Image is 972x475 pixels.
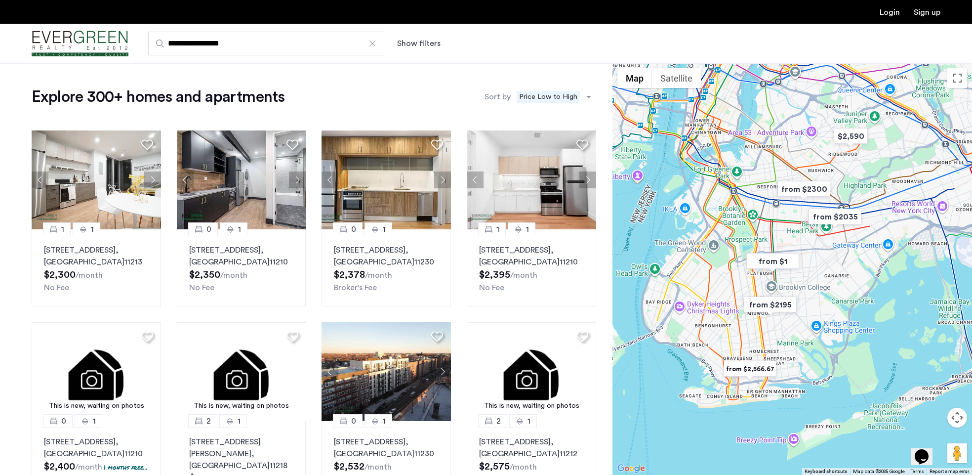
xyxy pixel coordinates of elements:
[911,435,942,465] iframe: chat widget
[32,229,161,306] a: 11[STREET_ADDRESS], [GEOGRAPHIC_DATA]11213No Fee
[322,363,338,380] button: Previous apartment
[322,130,451,229] img: 1999_638527748480877184.jpeg
[206,415,211,427] span: 2
[44,284,69,292] span: No Fee
[365,271,392,279] sub: /month
[104,463,148,472] p: 1 months free...
[37,401,156,411] div: This is new, waiting on photos
[496,415,501,427] span: 2
[911,468,924,475] a: Terms
[44,436,149,460] p: [STREET_ADDRESS] 11210
[148,32,385,55] input: Apartment Search
[652,68,701,88] button: Show satellite imagery
[61,223,64,235] span: 1
[467,130,596,229] img: 216_638443031217151659.jpeg
[32,172,48,188] button: Previous apartment
[947,408,967,428] button: Map camera controls
[397,38,441,49] button: Show or hide filters
[383,415,386,427] span: 1
[615,462,648,475] a: Open this area in Google Maps (opens a new window)
[434,172,451,188] button: Next apartment
[351,223,356,235] span: 0
[526,223,529,235] span: 1
[322,322,451,421] img: 2010_638603899118135293.jpeg
[496,223,499,235] span: 1
[383,223,386,235] span: 1
[32,322,161,421] img: 3.gif
[472,401,591,411] div: This is new, waiting on photos
[351,415,356,427] span: 0
[467,322,596,421] a: This is new, waiting on photos
[510,463,537,471] sub: /month
[322,229,451,306] a: 01[STREET_ADDRESS], [GEOGRAPHIC_DATA]11230Broker's Fee
[773,178,834,200] div: from $2300
[44,462,75,472] span: $2,400
[334,244,439,268] p: [STREET_ADDRESS] 11230
[220,271,247,279] sub: /month
[177,172,194,188] button: Previous apartment
[479,244,584,268] p: [STREET_ADDRESS] 11210
[289,172,306,188] button: Next apartment
[467,172,484,188] button: Previous apartment
[189,436,294,472] p: [STREET_ADDRESS][PERSON_NAME] 11218
[517,91,580,103] span: Price Low to High
[75,463,102,471] sub: /month
[32,25,128,62] a: Cazamio Logo
[189,244,294,268] p: [STREET_ADDRESS] 11210
[742,250,803,272] div: from $1
[32,130,161,229] img: 4a507c6c-f1c0-4c3e-9119-49aca691165c_638791331974120123.png
[44,270,76,280] span: $2,300
[32,87,284,107] h1: Explore 300+ homes and apartments
[32,25,128,62] img: logo
[334,462,364,472] span: $2,532
[334,436,439,460] p: [STREET_ADDRESS] 11230
[947,68,967,88] button: Toggle fullscreen view
[479,270,510,280] span: $2,395
[805,206,865,228] div: from $2035
[830,125,872,147] div: $2,590
[61,415,66,427] span: 0
[238,223,241,235] span: 1
[527,415,530,427] span: 1
[177,130,306,229] img: 1998_638327356911860180.jpeg
[853,469,905,474] span: Map data ©2025 Google
[182,401,301,411] div: This is new, waiting on photos
[467,229,596,306] a: 11[STREET_ADDRESS], [GEOGRAPHIC_DATA]11210No Fee
[720,358,780,380] div: from $2,566.67
[617,68,652,88] button: Show street map
[177,229,306,306] a: 01[STREET_ADDRESS], [GEOGRAPHIC_DATA]11210No Fee
[467,322,596,421] img: 3.gif
[479,436,584,460] p: [STREET_ADDRESS] 11212
[740,294,801,316] div: from $2195
[238,415,241,427] span: 1
[322,172,338,188] button: Previous apartment
[510,271,537,279] sub: /month
[947,443,967,463] button: Drag Pegman onto the map to open Street View
[144,172,161,188] button: Next apartment
[479,284,504,292] span: No Fee
[880,8,900,16] a: Login
[44,244,149,268] p: [STREET_ADDRESS] 11213
[334,270,365,280] span: $2,378
[615,462,648,475] img: Google
[434,363,451,380] button: Next apartment
[206,223,211,235] span: 0
[177,322,306,421] a: This is new, waiting on photos
[32,322,161,421] a: This is new, waiting on photos
[364,463,392,471] sub: /month
[76,271,103,279] sub: /month
[930,468,969,475] a: Report a map error
[93,415,96,427] span: 1
[485,91,511,103] label: Sort by
[513,88,596,106] ng-select: sort-apartment
[91,223,94,235] span: 1
[189,270,220,280] span: $2,350
[189,284,214,292] span: No Fee
[805,468,847,475] button: Keyboard shortcuts
[579,172,596,188] button: Next apartment
[334,284,377,292] span: Broker's Fee
[914,8,940,16] a: Registration
[177,322,306,421] img: 3.gif
[479,462,510,472] span: $2,575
